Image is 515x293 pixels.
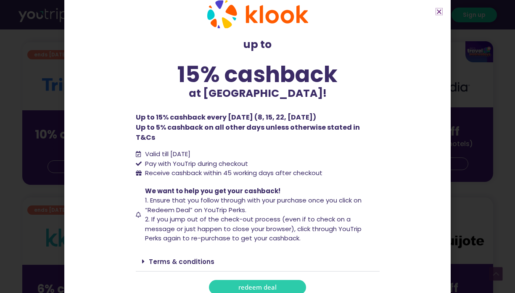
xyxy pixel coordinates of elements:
p: Up to 15% cashback every [DATE] (8, 15, 22, [DATE]) Up to 5% cashback on all other days unless ot... [136,112,380,143]
a: Terms & conditions [149,257,214,266]
span: Valid till [DATE] [143,149,190,159]
span: Pay with YouTrip during checkout [143,159,248,169]
a: Close [436,8,442,15]
div: Terms & conditions [136,252,380,272]
p: up to [136,37,380,53]
p: at [GEOGRAPHIC_DATA]! [136,85,380,101]
div: 15% cashback [136,63,380,85]
span: redeem deal [238,284,277,290]
span: We want to help you get your cashback! [145,186,280,195]
span: 1. Ensure that you follow through with your purchase once you click on “Redeem Deal” on YouTrip P... [145,196,362,214]
span: Receive cashback within 45 working days after checkout [143,168,322,178]
span: 2. If you jump out of the check-out process (even if to check on a message or just happen to clos... [145,215,362,242]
